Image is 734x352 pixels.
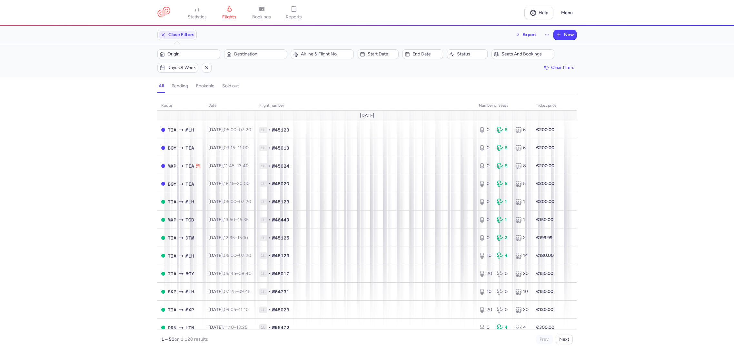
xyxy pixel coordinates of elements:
[497,145,510,151] div: 6
[245,6,278,20] a: bookings
[554,30,576,40] button: New
[259,252,267,259] span: 1L
[224,307,249,312] span: –
[259,270,267,277] span: 1L
[479,145,492,151] div: 0
[536,127,554,132] strong: €200.00
[234,52,285,57] span: Destination
[208,289,251,294] span: [DATE],
[208,217,249,222] span: [DATE],
[536,217,553,222] strong: €150.00
[239,307,249,312] time: 11:10
[515,217,528,223] div: 1
[168,306,176,313] span: TIA
[224,199,251,204] span: –
[185,144,194,152] span: TIA
[536,253,554,258] strong: €180.00
[224,49,287,59] button: Destination
[238,145,249,151] time: 11:00
[259,307,267,313] span: 1L
[501,52,552,57] span: Seats and bookings
[539,10,548,15] span: Help
[172,83,188,89] h4: pending
[255,101,475,111] th: Flight number
[497,217,510,223] div: 1
[239,253,251,258] time: 07:20
[185,216,194,223] span: TGD
[515,199,528,205] div: 1
[208,325,247,330] span: [DATE],
[168,324,176,331] span: PRN
[158,30,196,40] button: Close Filters
[224,163,234,169] time: 11:45
[497,324,510,331] div: 4
[515,181,528,187] div: 5
[224,271,252,276] span: –
[239,271,252,276] time: 08:40
[224,289,236,294] time: 07:25
[168,234,176,241] span: TIA
[259,163,267,169] span: 1L
[497,181,510,187] div: 5
[272,288,289,295] span: W64731
[551,65,574,70] span: Clear filters
[286,14,302,20] span: reports
[222,14,236,20] span: flights
[168,198,176,205] span: TIA
[536,307,553,312] strong: €120.00
[157,63,198,73] button: Days of week
[515,163,528,169] div: 8
[224,145,235,151] time: 09:15
[536,199,554,204] strong: €200.00
[224,325,247,330] span: –
[213,6,245,20] a: flights
[252,14,271,20] span: bookings
[237,163,249,169] time: 13:40
[272,127,289,133] span: W45123
[168,126,176,133] span: TIA
[272,324,289,331] span: W95472
[174,337,208,342] span: on 1,120 results
[185,234,194,241] span: DTM
[185,252,194,259] span: MLH
[208,145,249,151] span: [DATE],
[515,288,528,295] div: 10
[402,49,443,59] button: End date
[268,127,271,133] span: •
[259,181,267,187] span: 1L
[167,65,196,70] span: Days of week
[511,30,541,40] button: Export
[168,32,194,37] span: Close Filters
[272,270,289,277] span: W45017
[278,6,310,20] a: reports
[157,101,204,111] th: route
[208,127,251,132] span: [DATE],
[185,126,194,133] span: MLH
[479,252,492,259] div: 10
[188,14,207,20] span: statistics
[208,307,249,312] span: [DATE],
[222,83,239,89] h4: sold out
[268,288,271,295] span: •
[224,253,236,258] time: 05:00
[259,145,267,151] span: 1L
[168,270,176,277] span: TIA
[185,288,194,295] span: MLH
[479,163,492,169] div: 0
[479,217,492,223] div: 0
[268,163,271,169] span: •
[301,52,352,57] span: Airline & Flight No.
[224,307,236,312] time: 09:05
[208,181,250,186] span: [DATE],
[224,127,251,132] span: –
[515,127,528,133] div: 6
[208,271,252,276] span: [DATE],
[272,163,289,169] span: W45024
[522,32,536,37] span: Export
[536,289,553,294] strong: €150.00
[237,181,250,186] time: 20:00
[497,270,510,277] div: 0
[168,252,176,259] span: TIA
[238,217,249,222] time: 15:35
[497,163,510,169] div: 8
